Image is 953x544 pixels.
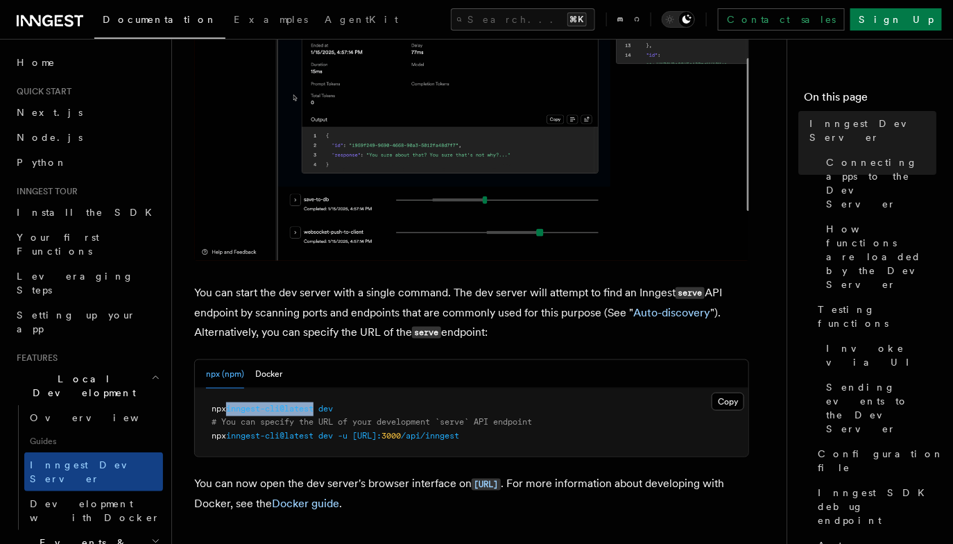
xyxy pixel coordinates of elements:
button: Toggle dark mode [662,11,695,28]
kbd: ⌘K [567,12,587,26]
a: Documentation [94,4,225,39]
span: Your first Functions [17,232,99,257]
span: Sending events to the Dev Server [826,380,936,436]
p: You can start the dev server with a single command. The dev server will attempt to find an Innges... [194,283,749,343]
a: Sending events to the Dev Server [821,375,936,441]
span: Documentation [103,14,217,25]
a: Testing functions [812,297,936,336]
span: npx [212,431,226,441]
code: [URL] [472,479,501,491]
span: Invoke via UI [826,341,936,369]
span: -u [338,431,347,441]
span: 3000 [381,431,401,441]
span: Features [11,352,58,364]
span: Python [17,157,67,168]
a: Development with Docker [24,491,163,530]
span: Inngest Dev Server [809,117,936,144]
code: serve [676,287,705,299]
a: Inngest SDK debug endpoint [812,480,936,533]
span: Inngest tour [11,186,78,197]
span: inngest-cli@latest [226,404,314,414]
span: Node.js [17,132,83,143]
span: dev [318,404,333,414]
a: Inngest Dev Server [24,452,163,491]
a: Home [11,50,163,75]
a: Inngest Dev Server [804,111,936,150]
a: Invoke via UI [821,336,936,375]
code: serve [412,327,441,339]
span: Setting up your app [17,309,136,334]
a: How functions are loaded by the Dev Server [821,216,936,297]
a: Connecting apps to the Dev Server [821,150,936,216]
span: npx [212,404,226,414]
a: Python [11,150,163,175]
span: Leveraging Steps [17,271,134,296]
span: Development with Docker [30,498,160,523]
span: [URL]: [352,431,381,441]
a: Configuration file [812,441,936,480]
span: dev [318,431,333,441]
a: Sign Up [850,8,942,31]
a: Overview [24,405,163,430]
button: Search...⌘K [451,8,595,31]
a: Setting up your app [11,303,163,341]
span: Local Development [11,372,151,400]
span: AgentKit [325,14,398,25]
a: Auto-discovery [633,306,710,319]
a: Leveraging Steps [11,264,163,303]
a: Install the SDK [11,200,163,225]
span: Connecting apps to the Dev Server [826,155,936,211]
button: npx (npm) [206,360,244,389]
a: AgentKit [316,4,406,37]
a: Your first Functions [11,225,163,264]
a: Examples [225,4,316,37]
span: Testing functions [818,303,936,330]
span: Home [17,56,55,69]
span: Configuration file [818,447,944,475]
span: Next.js [17,107,83,118]
span: inngest-cli@latest [226,431,314,441]
button: Copy [712,393,744,411]
a: Docker guide [272,497,339,510]
span: /api/inngest [401,431,459,441]
span: Inngest SDK debug endpoint [818,486,936,527]
span: Inngest Dev Server [30,459,148,484]
span: Guides [24,430,163,452]
a: Next.js [11,100,163,125]
button: Local Development [11,366,163,405]
a: Contact sales [718,8,845,31]
a: [URL] [472,477,501,490]
span: How functions are loaded by the Dev Server [826,222,936,291]
button: Docker [255,360,282,389]
span: Quick start [11,86,71,97]
p: You can now open the dev server's browser interface on . For more information about developing wi... [194,474,749,513]
div: Local Development [11,405,163,530]
a: Node.js [11,125,163,150]
span: Overview [30,412,173,423]
h4: On this page [804,89,936,111]
span: Install the SDK [17,207,160,218]
span: Examples [234,14,308,25]
span: # You can specify the URL of your development `serve` API endpoint [212,417,532,427]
